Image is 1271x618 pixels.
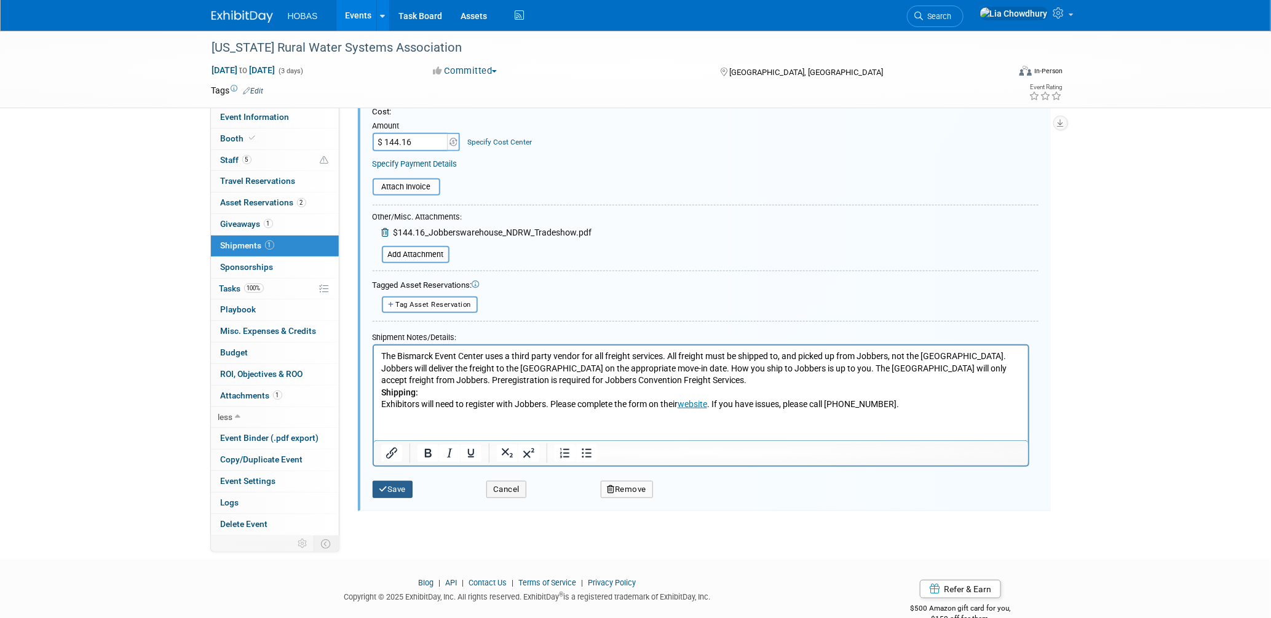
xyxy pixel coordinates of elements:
button: Italic [438,445,459,462]
div: Copyright © 2025 ExhibitDay, Inc. All rights reserved. ExhibitDay is a registered trademark of Ex... [212,588,844,603]
span: Event Binder (.pdf export) [221,433,319,443]
div: Event Rating [1029,84,1062,90]
span: 1 [273,390,282,400]
span: Event Information [221,112,290,122]
button: Superscript [518,445,539,462]
sup: ® [559,591,563,598]
iframe: Rich Text Area [374,346,1028,440]
a: Event Information [211,107,339,128]
button: Save [373,481,413,498]
span: Delete Event [221,519,268,529]
img: Format-Inperson.png [1020,66,1032,76]
a: ROI, Objectives & ROO [211,364,339,385]
span: Budget [221,347,248,357]
span: to [238,65,250,75]
a: Tasks100% [211,279,339,299]
a: Logs [211,493,339,513]
div: [US_STATE] Rural Water Systems Association [208,37,991,59]
button: Subscript [496,445,517,462]
button: Numbered list [554,445,575,462]
span: ROI, Objectives & ROO [221,369,303,379]
a: Staff5 [211,150,339,171]
span: Staff [221,155,251,165]
span: 5 [242,155,251,164]
a: Asset Reservations2 [211,192,339,213]
div: Other/Misc. Attachments: [373,212,592,226]
div: Tagged Asset Reservations: [373,280,1039,291]
span: [DATE] [DATE] [212,65,276,76]
span: Asset Reservations [221,197,306,207]
span: | [509,578,517,587]
a: Contact Us [469,578,507,587]
a: Terms of Service [518,578,576,587]
span: 100% [244,283,264,293]
i: Booth reservation complete [250,135,256,141]
span: | [435,578,443,587]
span: Event Settings [221,476,276,486]
span: Travel Reservations [221,176,296,186]
span: Misc. Expenses & Credits [221,326,317,336]
span: Attachments [221,390,282,400]
img: ExhibitDay [212,10,273,23]
span: Playbook [221,304,256,314]
a: Refer & Earn [920,580,1001,598]
span: Logs [221,497,239,507]
button: Cancel [486,481,526,498]
span: | [459,578,467,587]
button: Tag Asset Reservation [382,296,478,313]
td: Personalize Event Tab Strip [293,536,314,552]
span: 1 [265,240,274,250]
span: HOBAS [288,11,318,21]
div: In-Person [1034,66,1063,76]
td: Tags [212,84,264,97]
a: Attachments1 [211,386,339,406]
a: Event Settings [211,471,339,492]
td: Toggle Event Tabs [314,536,339,552]
span: 1 [264,219,273,228]
a: Specify Cost Center [467,138,532,146]
a: API [445,578,457,587]
a: Shipments1 [211,236,339,256]
span: Shipments [221,240,274,250]
button: Remove [601,481,654,498]
a: Budget [211,343,339,363]
span: | [578,578,586,587]
span: less [218,412,233,422]
a: Event Binder (.pdf export) [211,428,339,449]
span: Potential Scheduling Conflict -- at least one attendee is tagged in another overlapping event. [320,155,329,166]
button: Bullet list [576,445,596,462]
span: Booth [221,133,258,143]
button: Committed [429,65,502,77]
span: $144.16_Jobberswarehouse_NDRW_Tradeshow.pdf [394,228,592,237]
a: Playbook [211,299,339,320]
a: Misc. Expenses & Credits [211,321,339,342]
a: Search [907,6,964,27]
a: Privacy Policy [588,578,636,587]
img: Lia Chowdhury [980,7,1048,20]
div: Shipment Notes/Details: [373,327,1029,344]
span: (3 days) [278,67,304,75]
button: Underline [460,445,481,462]
div: Event Format [936,64,1063,82]
a: Blog [418,578,434,587]
span: Giveaways [221,219,273,229]
a: less [211,407,339,428]
a: Booth [211,129,339,149]
a: Edit [244,87,264,95]
a: Specify Payment Details [373,159,457,168]
button: Bold [417,445,438,462]
span: Tag Asset Reservation [396,301,472,309]
span: Copy/Duplicate Event [221,454,303,464]
a: Copy/Duplicate Event [211,450,339,470]
span: [GEOGRAPHIC_DATA], [GEOGRAPHIC_DATA] [729,68,883,77]
a: Delete Event [211,514,339,535]
a: Sponsorships [211,257,339,278]
button: Insert/edit link [381,445,402,462]
span: Sponsorships [221,262,274,272]
span: 2 [297,198,306,207]
div: Cost: [373,106,1039,118]
a: Travel Reservations [211,171,339,192]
